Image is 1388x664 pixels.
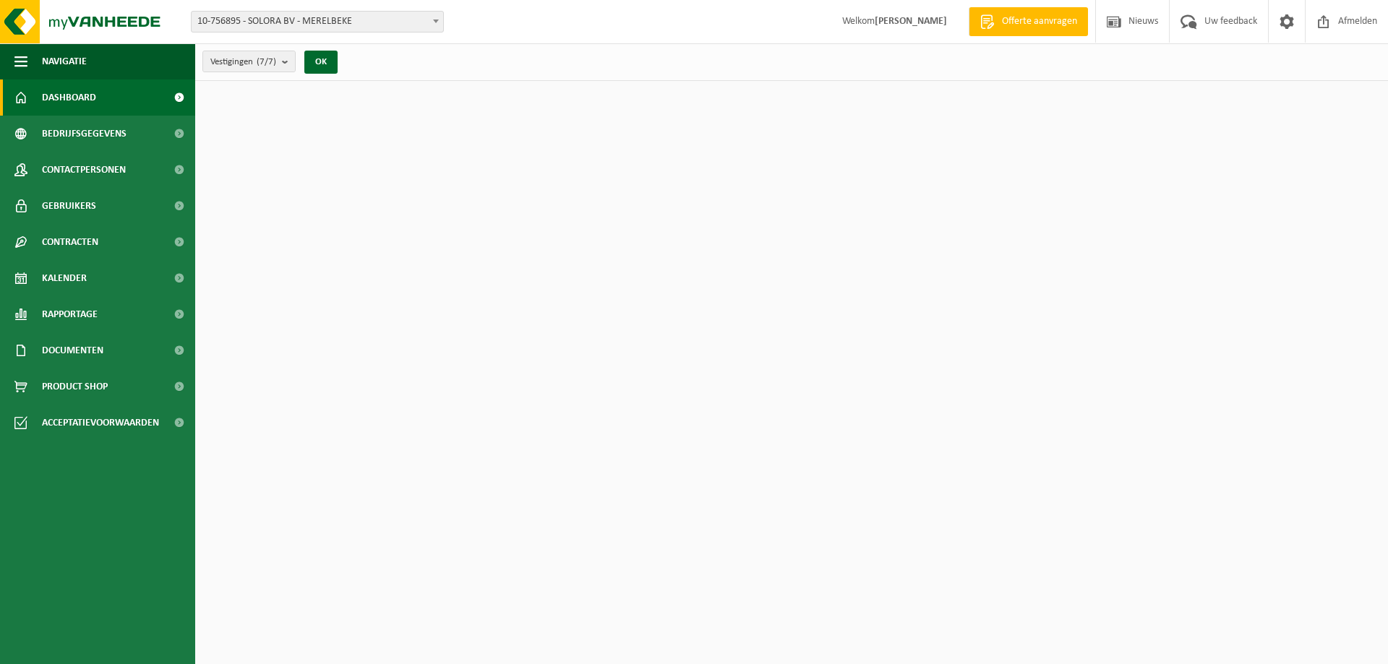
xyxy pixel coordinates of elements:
[42,43,87,79] span: Navigatie
[969,7,1088,36] a: Offerte aanvragen
[42,405,159,441] span: Acceptatievoorwaarden
[202,51,296,72] button: Vestigingen(7/7)
[42,296,98,332] span: Rapportage
[42,368,108,405] span: Product Shop
[42,332,103,368] span: Documenten
[42,224,98,260] span: Contracten
[42,116,127,152] span: Bedrijfsgegevens
[210,51,276,73] span: Vestigingen
[875,16,947,27] strong: [PERSON_NAME]
[42,79,96,116] span: Dashboard
[42,152,126,188] span: Contactpersonen
[42,260,87,296] span: Kalender
[192,12,443,32] span: 10-756895 - SOLORA BV - MERELBEKE
[257,57,276,66] count: (7/7)
[304,51,338,74] button: OK
[191,11,444,33] span: 10-756895 - SOLORA BV - MERELBEKE
[998,14,1081,29] span: Offerte aanvragen
[42,188,96,224] span: Gebruikers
